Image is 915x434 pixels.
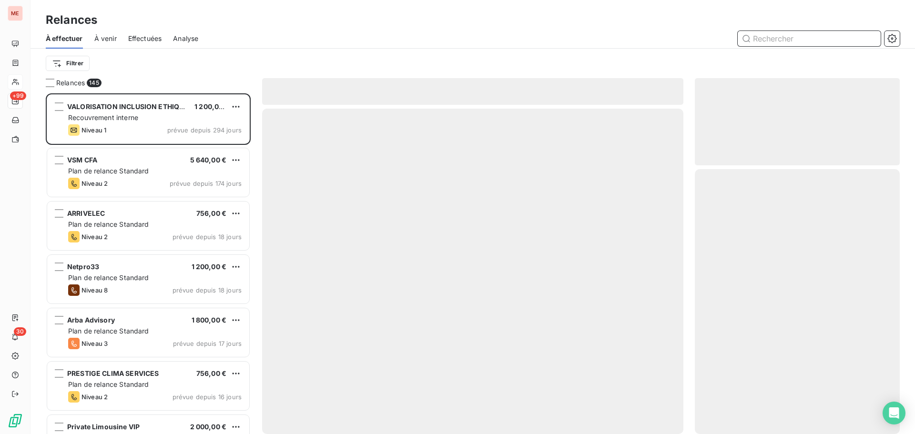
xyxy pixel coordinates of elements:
span: Analyse [173,34,198,43]
span: prévue depuis 17 jours [173,340,242,347]
span: Private Limousine VIP [67,423,140,431]
span: Niveau 1 [81,126,106,134]
div: Open Intercom Messenger [883,402,905,424]
span: VSM CFA [67,156,97,164]
span: 5 640,00 € [190,156,227,164]
span: Niveau 3 [81,340,108,347]
span: Niveau 2 [81,233,108,241]
span: +99 [10,91,26,100]
span: Niveau 2 [81,180,108,187]
span: Plan de relance Standard [68,327,149,335]
span: Relances [56,78,85,88]
div: grid [46,93,251,434]
span: Netpro33 [67,262,99,271]
button: Filtrer [46,56,90,71]
span: Arba Advisory [67,316,115,324]
span: 756,00 € [196,369,226,377]
span: prévue depuis 18 jours [173,233,242,241]
span: 2 000,00 € [190,423,227,431]
span: ARRIVELEC [67,209,105,217]
span: Plan de relance Standard [68,273,149,282]
h3: Relances [46,11,97,29]
span: 756,00 € [196,209,226,217]
span: VALORISATION INCLUSION ETHIQUE 59 [67,102,199,111]
img: Logo LeanPay [8,413,23,428]
span: Niveau 8 [81,286,108,294]
span: Plan de relance Standard [68,220,149,228]
span: Plan de relance Standard [68,167,149,175]
span: 1 800,00 € [192,316,227,324]
span: À venir [94,34,117,43]
input: Rechercher [738,31,881,46]
span: Niveau 2 [81,393,108,401]
span: prévue depuis 16 jours [173,393,242,401]
span: 1 200,00 € [192,262,227,271]
span: prévue depuis 174 jours [170,180,242,187]
span: prévue depuis 18 jours [173,286,242,294]
span: 30 [14,327,26,336]
span: Plan de relance Standard [68,380,149,388]
span: 145 [87,79,101,87]
span: prévue depuis 294 jours [167,126,242,134]
span: À effectuer [46,34,83,43]
span: PRESTIGE CLIMA SERVICES [67,369,159,377]
span: 1 200,00 € [194,102,230,111]
div: ME [8,6,23,21]
span: Effectuées [128,34,162,43]
span: Recouvrement interne [68,113,138,121]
